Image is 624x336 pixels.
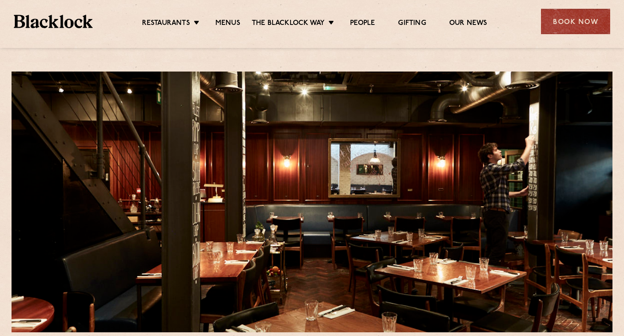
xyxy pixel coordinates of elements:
[398,19,426,29] a: Gifting
[14,15,93,28] img: BL_Textured_Logo-footer-cropped.svg
[350,19,375,29] a: People
[215,19,240,29] a: Menus
[541,9,610,34] div: Book Now
[252,19,325,29] a: The Blacklock Way
[142,19,190,29] a: Restaurants
[449,19,487,29] a: Our News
